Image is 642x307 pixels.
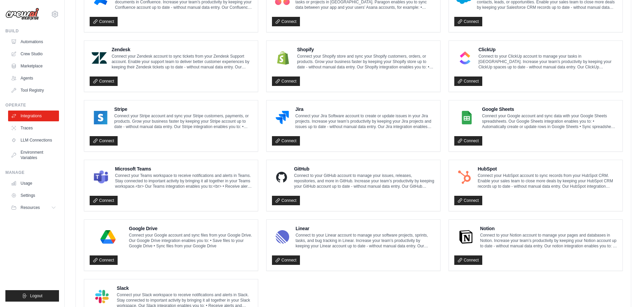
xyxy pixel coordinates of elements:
[92,111,110,124] img: Stripe Logo
[90,76,118,86] a: Connect
[296,225,435,232] h4: Linear
[608,275,642,307] iframe: Chat Widget
[112,54,252,70] p: Connect your Zendesk account to sync tickets from your Zendesk Support account. Enable your suppo...
[272,196,300,205] a: Connect
[8,190,59,201] a: Settings
[272,17,300,26] a: Connect
[297,54,435,70] p: Connect your Shopify store and sync your Shopify customers, orders, or products. Grow your busine...
[297,46,435,53] h4: Shopify
[8,135,59,146] a: LLM Connections
[8,123,59,133] a: Traces
[8,36,59,47] a: Automations
[274,171,289,184] img: GitHub Logo
[129,233,253,249] p: Connect your Google account and sync files from your Google Drive. Our Google Drive integration e...
[5,290,59,302] button: Logout
[115,173,252,189] p: Connect your Teams workspace to receive notifications and alerts in Teams. Stay connected to impo...
[8,202,59,213] button: Resources
[294,165,435,172] h4: GitHub
[274,51,292,65] img: Shopify Logo
[92,51,107,65] img: Zendesk Logo
[482,113,617,129] p: Connect your Google account and sync data with your Google Sheets spreadsheets. Our Google Sheets...
[90,136,118,146] a: Connect
[30,293,42,299] span: Logout
[608,275,642,307] div: Widget de chat
[480,233,617,249] p: Connect to your Notion account to manage your pages and databases in Notion. Increase your team’s...
[294,173,435,189] p: Connect to your GitHub account to manage your issues, releases, repositories, and more in GitHub....
[8,111,59,121] a: Integrations
[90,255,118,265] a: Connect
[479,54,617,70] p: Connect to your ClickUp account to manage your tasks in [GEOGRAPHIC_DATA]. Increase your team’s p...
[8,73,59,84] a: Agents
[8,85,59,96] a: Tool Registry
[5,28,59,34] div: Build
[454,76,482,86] a: Connect
[454,136,482,146] a: Connect
[112,46,252,53] h4: Zendesk
[92,230,124,244] img: Google Drive Logo
[272,76,300,86] a: Connect
[454,17,482,26] a: Connect
[92,290,112,303] img: Slack Logo
[272,136,300,146] a: Connect
[8,49,59,59] a: Crew Studio
[295,106,435,113] h4: Jira
[90,17,118,26] a: Connect
[21,205,40,210] span: Resources
[8,147,59,163] a: Environment Variables
[480,225,617,232] h4: Notion
[129,225,253,232] h4: Google Drive
[482,106,617,113] h4: Google Sheets
[90,196,118,205] a: Connect
[454,255,482,265] a: Connect
[274,111,291,124] img: Jira Logo
[295,113,435,129] p: Connect your Jira Software account to create or update issues in your Jira projects. Increase you...
[92,171,110,184] img: Microsoft Teams Logo
[456,230,476,244] img: Notion Logo
[117,285,252,291] h4: Slack
[5,102,59,108] div: Operate
[5,170,59,175] div: Manage
[5,8,39,21] img: Logo
[478,165,617,172] h4: HubSpot
[296,233,435,249] p: Connect to your Linear account to manage your software projects, sprints, tasks, and bug tracking...
[478,173,617,189] p: Connect your HubSpot account to sync records from your HubSpot CRM. Enable your sales team to clo...
[456,171,473,184] img: HubSpot Logo
[479,46,617,53] h4: ClickUp
[8,61,59,71] a: Marketplace
[8,178,59,189] a: Usage
[274,230,291,244] img: Linear Logo
[456,111,477,124] img: Google Sheets Logo
[114,113,252,129] p: Connect your Stripe account and sync your Stripe customers, payments, or products. Grow your busi...
[114,106,252,113] h4: Stripe
[115,165,252,172] h4: Microsoft Teams
[272,255,300,265] a: Connect
[456,51,474,65] img: ClickUp Logo
[454,196,482,205] a: Connect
